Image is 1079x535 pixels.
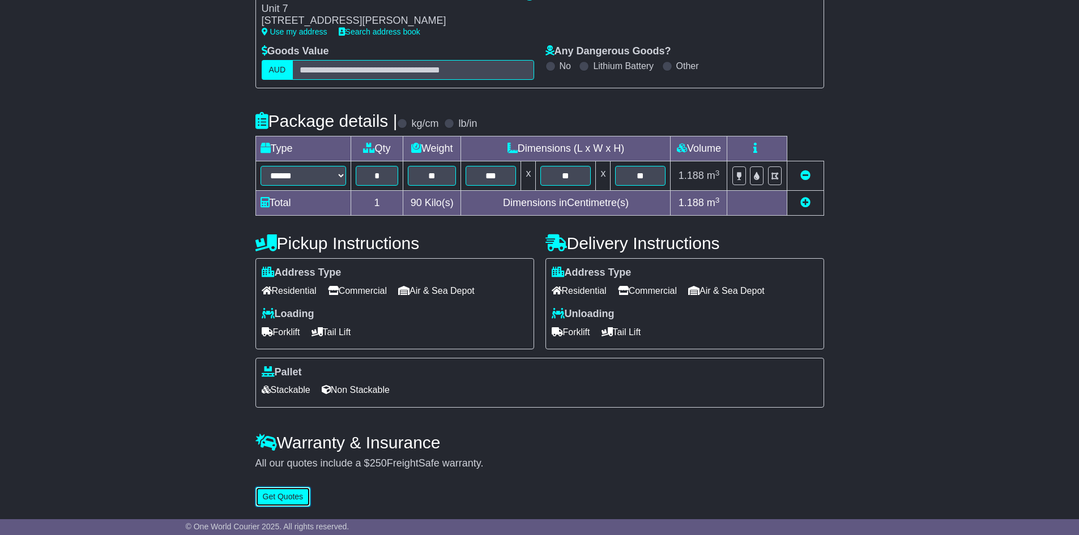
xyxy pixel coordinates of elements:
h4: Pickup Instructions [255,234,534,252]
label: No [560,61,571,71]
span: Non Stackable [322,381,390,399]
sup: 3 [715,196,720,204]
span: 90 [411,197,422,208]
td: Weight [403,136,461,161]
label: kg/cm [411,118,438,130]
span: Residential [552,282,607,299]
label: Address Type [262,267,342,279]
span: m [707,170,720,181]
td: Dimensions in Centimetre(s) [461,191,671,216]
span: 250 [370,457,387,469]
td: 1 [351,191,403,216]
div: Unit 7 [262,3,513,15]
span: Tail Lift [312,323,351,341]
h4: Delivery Instructions [545,234,824,252]
span: Tail Lift [602,323,641,341]
label: Lithium Battery [593,61,654,71]
span: Forklift [262,323,300,341]
div: All our quotes include a $ FreightSafe warranty. [255,457,824,470]
td: x [596,161,611,191]
a: Add new item [800,197,811,208]
span: Residential [262,282,317,299]
a: Search address book [339,27,420,36]
td: Kilo(s) [403,191,461,216]
span: Stackable [262,381,310,399]
a: Use my address [262,27,327,36]
label: Any Dangerous Goods? [545,45,671,58]
label: Other [676,61,699,71]
span: Commercial [328,282,387,299]
label: Goods Value [262,45,329,58]
td: Qty [351,136,403,161]
td: Total [255,191,351,216]
label: Loading [262,308,314,320]
span: Air & Sea Depot [398,282,475,299]
span: Air & Sea Depot [688,282,765,299]
td: Volume [671,136,727,161]
label: lb/in [458,118,477,130]
td: x [521,161,536,191]
label: Unloading [552,308,615,320]
span: © One World Courier 2025. All rights reserved. [186,522,349,531]
span: 1.188 [679,170,704,181]
h4: Package details | [255,112,398,130]
label: AUD [262,60,293,80]
span: m [707,197,720,208]
a: Remove this item [800,170,811,181]
label: Pallet [262,366,302,379]
label: Address Type [552,267,632,279]
div: [STREET_ADDRESS][PERSON_NAME] [262,15,513,27]
h4: Warranty & Insurance [255,433,824,452]
span: 1.188 [679,197,704,208]
span: Commercial [618,282,677,299]
button: Get Quotes [255,487,311,507]
sup: 3 [715,169,720,177]
span: Forklift [552,323,590,341]
td: Type [255,136,351,161]
td: Dimensions (L x W x H) [461,136,671,161]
